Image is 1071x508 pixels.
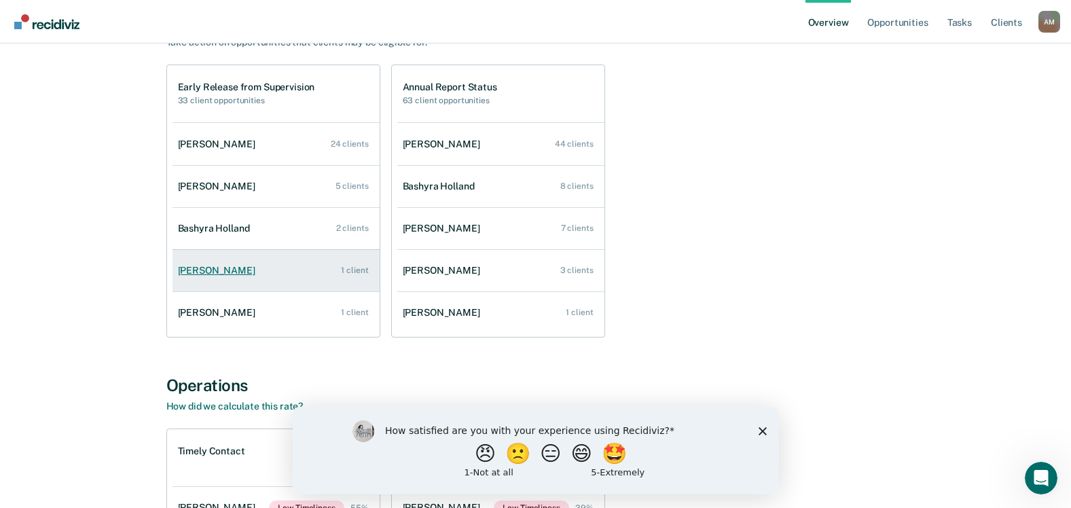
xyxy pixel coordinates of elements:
h1: Early Release from Supervision [178,81,315,93]
a: [PERSON_NAME] 1 client [397,293,604,332]
div: 5 clients [335,181,369,191]
div: Bashyra Holland [403,181,480,192]
div: 1 client [566,308,593,317]
a: [PERSON_NAME] 3 clients [397,251,604,290]
h2: 63 client opportunities [403,96,497,105]
div: [PERSON_NAME] [403,223,486,234]
div: 3 clients [560,266,594,275]
a: Bashyra Holland 2 clients [173,209,380,248]
a: [PERSON_NAME] 5 clients [173,167,380,206]
button: Profile dropdown button [1038,11,1060,33]
div: [PERSON_NAME] [178,181,261,192]
a: [PERSON_NAME] 1 client [173,293,380,332]
h1: Timely Contact [178,446,245,457]
div: Operations [166,376,905,395]
div: [PERSON_NAME] [178,265,261,276]
div: 2 clients [336,223,369,233]
a: How did we calculate this rate? [166,401,304,412]
iframe: Survey by Kim from Recidiviz [293,407,779,494]
div: 7 clients [561,223,594,233]
div: 8 clients [560,181,594,191]
img: Recidiviz [14,14,79,29]
a: [PERSON_NAME] 24 clients [173,125,380,164]
div: 24 clients [331,139,369,149]
div: [PERSON_NAME] [403,265,486,276]
div: Bashyra Holland [178,223,255,234]
div: A M [1038,11,1060,33]
iframe: Intercom live chat [1025,462,1057,494]
h2: 33 client opportunities [178,96,315,105]
a: [PERSON_NAME] 44 clients [397,125,604,164]
a: [PERSON_NAME] 1 client [173,251,380,290]
a: Bashyra Holland 8 clients [397,167,604,206]
div: 1 client [341,266,368,275]
div: [PERSON_NAME] [403,139,486,150]
div: 44 clients [555,139,594,149]
a: [PERSON_NAME] 7 clients [397,209,604,248]
h1: Annual Report Status [403,81,497,93]
div: [PERSON_NAME] [178,307,261,319]
div: [PERSON_NAME] [403,307,486,319]
div: [PERSON_NAME] [178,139,261,150]
div: 1 client [341,308,368,317]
